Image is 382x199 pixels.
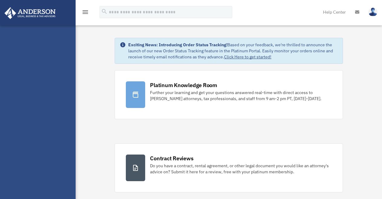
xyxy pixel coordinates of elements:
img: User Pic [368,8,377,16]
img: Anderson Advisors Platinum Portal [3,7,57,19]
div: Based on your feedback, we're thrilled to announce the launch of our new Order Status Tracking fe... [128,42,338,60]
i: menu [82,8,89,16]
a: Contract Reviews Do you have a contract, rental agreement, or other legal document you would like... [115,143,343,192]
i: search [101,8,108,15]
div: Contract Reviews [150,155,193,162]
a: Platinum Knowledge Room Further your learning and get your questions answered real-time with dire... [115,70,343,119]
div: Platinum Knowledge Room [150,81,217,89]
strong: Exciting News: Introducing Order Status Tracking! [128,42,227,47]
a: menu [82,11,89,16]
div: Do you have a contract, rental agreement, or other legal document you would like an attorney's ad... [150,163,331,175]
div: Further your learning and get your questions answered real-time with direct access to [PERSON_NAM... [150,90,331,102]
a: Click Here to get started! [224,54,271,60]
